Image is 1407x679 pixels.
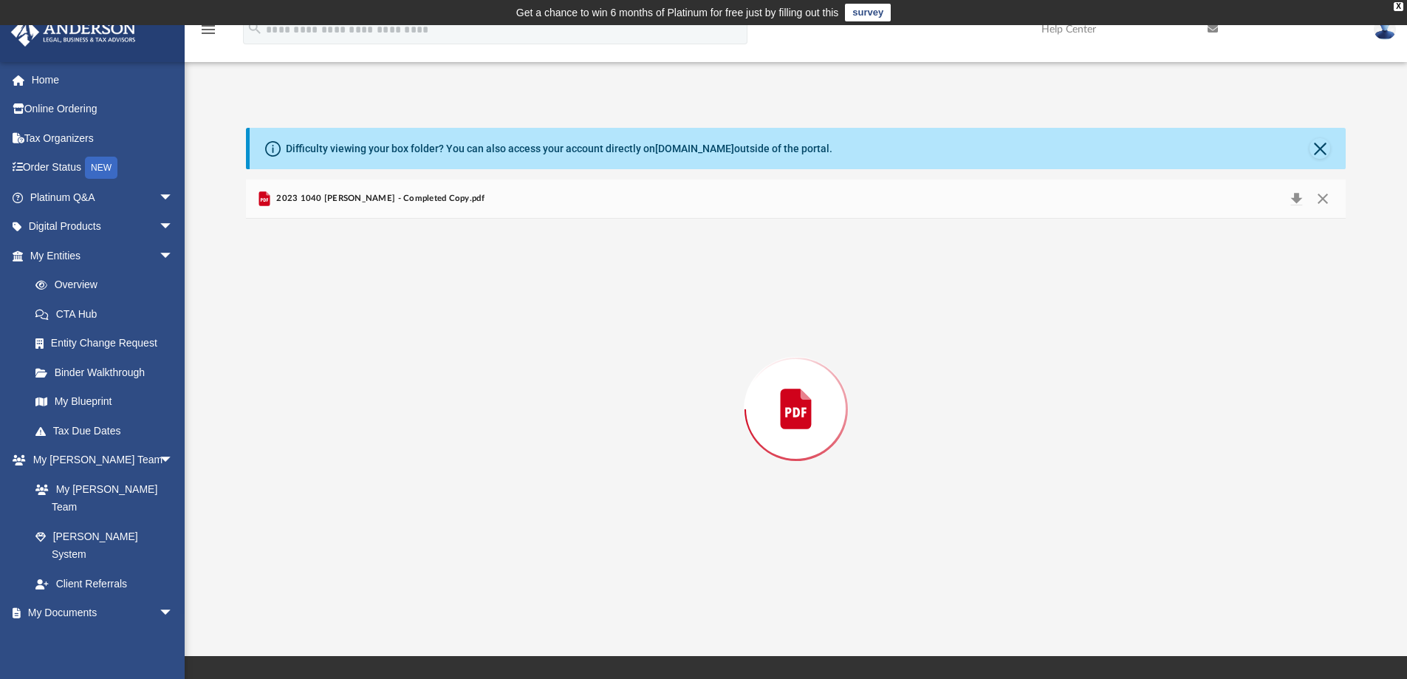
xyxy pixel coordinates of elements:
a: CTA Hub [21,299,196,329]
a: My [PERSON_NAME] Teamarrow_drop_down [10,446,188,475]
a: Digital Productsarrow_drop_down [10,212,196,242]
a: My [PERSON_NAME] Team [21,474,181,522]
a: My Documentsarrow_drop_down [10,598,188,628]
div: close [1394,2,1403,11]
span: arrow_drop_down [159,212,188,242]
span: arrow_drop_down [159,446,188,476]
img: User Pic [1374,18,1396,40]
div: Difficulty viewing your box folder? You can also access your account directly on outside of the p... [286,141,832,157]
a: Tax Organizers [10,123,196,153]
span: arrow_drop_down [159,598,188,629]
a: Box [21,627,181,657]
button: Close [1310,138,1330,159]
a: [DOMAIN_NAME] [655,143,734,154]
i: menu [199,21,217,38]
a: Overview [21,270,196,300]
a: [PERSON_NAME] System [21,522,188,569]
div: Get a chance to win 6 months of Platinum for free just by filling out this [516,4,839,21]
a: Client Referrals [21,569,188,598]
a: survey [845,4,891,21]
img: Anderson Advisors Platinum Portal [7,18,140,47]
a: Home [10,65,196,95]
a: Online Ordering [10,95,196,124]
span: arrow_drop_down [159,241,188,271]
a: menu [199,28,217,38]
a: Entity Change Request [21,329,196,358]
a: Binder Walkthrough [21,358,196,387]
span: 2023 1040 [PERSON_NAME] - Completed Copy.pdf [273,192,485,205]
button: Close [1310,188,1336,209]
a: My Blueprint [21,387,188,417]
button: Download [1283,188,1310,209]
a: Platinum Q&Aarrow_drop_down [10,182,196,212]
span: arrow_drop_down [159,182,188,213]
i: search [247,20,263,36]
div: Preview [246,180,1346,600]
a: My Entitiesarrow_drop_down [10,241,196,270]
a: Order StatusNEW [10,153,196,183]
div: NEW [85,157,117,179]
a: Tax Due Dates [21,416,196,446]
